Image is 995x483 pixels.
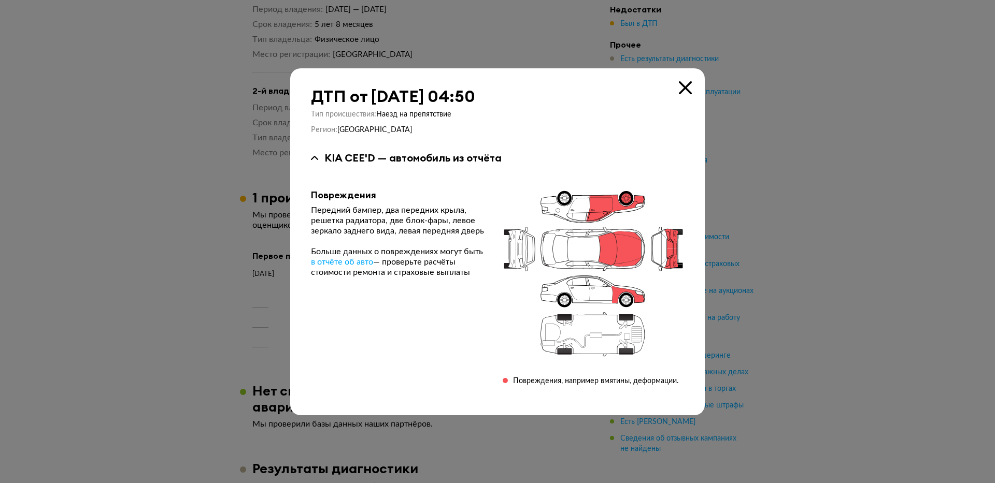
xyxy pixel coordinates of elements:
[311,189,486,201] div: Повреждения
[324,151,502,165] div: KIA CEE'D — автомобиль из отчёта
[311,110,684,119] div: Тип происшествия :
[376,111,451,118] span: Наезд на препятствие
[311,257,373,267] a: в отчёте об авто
[311,246,486,277] div: Больше данных о повреждениях могут быть — проверьте расчёты стоимости ремонта и страховые выплаты
[311,125,684,135] div: Регион :
[337,126,412,134] span: [GEOGRAPHIC_DATA]
[513,376,678,386] div: Повреждения, например вмятины, деформации.
[311,87,684,106] div: ДТП от [DATE] 04:50
[311,258,373,266] span: в отчёте об авто
[311,205,486,236] div: Передний бампер, два передних крыла, решетка радиатора, две блок-фары, левое зеркало заднего вида...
